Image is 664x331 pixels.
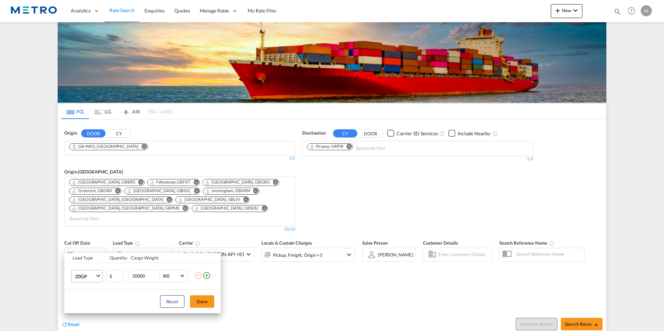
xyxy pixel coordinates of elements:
input: Qty [106,270,124,282]
md-icon: icon-minus-circle-outline [194,271,202,280]
th: Quantity [106,253,127,263]
button: Reset [160,295,184,308]
div: KG [163,273,169,279]
button: Done [190,295,214,308]
span: 20GP [75,273,95,280]
md-select: Choose: 20GP [71,270,102,282]
input: Enter Weight [132,270,159,282]
th: Load Type [64,253,106,263]
div: Cargo Weight [131,255,190,261]
md-icon: icon-plus-circle-outline [202,271,211,280]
